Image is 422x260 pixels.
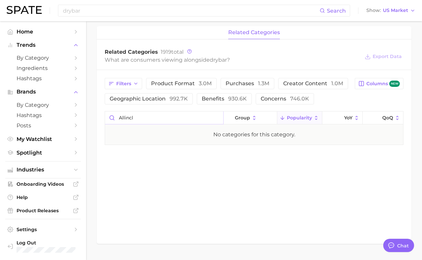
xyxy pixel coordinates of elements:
[17,208,70,214] span: Product Releases
[366,9,381,12] span: Show
[17,42,70,48] span: Trends
[5,53,81,63] a: by Category
[5,165,81,175] button: Industries
[344,115,352,120] span: YoY
[5,206,81,216] a: Product Releases
[213,131,295,139] div: No categories for this category.
[202,96,247,101] span: benefits
[327,8,346,14] span: Search
[170,96,188,102] span: 992.7k
[287,115,312,120] span: Popularity
[228,30,280,35] span: related categories
[105,55,360,64] div: What are consumers viewing alongside ?
[7,6,42,14] img: SPATE
[383,9,408,12] span: US Market
[355,78,403,89] button: Columnsnew
[5,40,81,50] button: Trends
[105,49,158,55] span: Related Categories
[105,78,142,89] button: Filters
[226,81,269,86] span: purchases
[5,73,81,84] a: Hashtags
[5,27,81,37] a: Home
[261,96,309,101] span: concerns
[17,194,70,200] span: Help
[110,96,188,101] span: geographic location
[235,115,250,120] span: group
[161,49,171,55] span: 1919
[17,240,76,246] span: Log Out
[17,136,70,142] span: My Watchlist
[5,225,81,234] a: Settings
[199,80,212,87] span: 3.0m
[5,87,81,97] button: Brands
[17,167,70,173] span: Industries
[5,63,81,73] a: Ingredients
[5,100,81,110] a: by Category
[224,111,277,124] button: group
[17,122,70,129] span: Posts
[258,80,269,87] span: 1.3m
[331,80,343,87] span: 1.0m
[5,134,81,144] a: My Watchlist
[363,111,403,124] button: QoQ
[17,55,70,61] span: by Category
[105,111,223,124] input: Search in drybar
[373,54,402,59] span: Export Data
[62,5,320,16] input: Search here for a brand, industry, or ingredient
[363,52,403,61] button: Export Data
[5,120,81,131] a: Posts
[151,81,212,86] span: product format
[283,81,343,86] span: creator content
[365,6,417,15] button: ShowUS Market
[17,227,70,232] span: Settings
[322,111,363,124] button: YoY
[5,192,81,202] a: Help
[17,65,70,71] span: Ingredients
[17,102,70,108] span: by Category
[17,150,70,156] span: Spotlight
[389,81,400,87] span: new
[17,181,70,187] span: Onboarding Videos
[17,112,70,118] span: Hashtags
[366,81,400,87] span: Columns
[5,179,81,189] a: Onboarding Videos
[5,238,81,255] a: Log out. Currently logged in with e-mail pryan@sharkninja.com.
[228,96,247,102] span: 930.6k
[161,49,184,55] span: total
[290,96,309,102] span: 746.0k
[277,111,322,124] button: Popularity
[17,29,70,35] span: Home
[5,110,81,120] a: Hashtags
[116,81,131,87] span: Filters
[17,89,70,95] span: Brands
[382,115,393,120] span: QoQ
[5,148,81,158] a: Spotlight
[17,75,70,82] span: Hashtags
[210,57,227,63] span: drybar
